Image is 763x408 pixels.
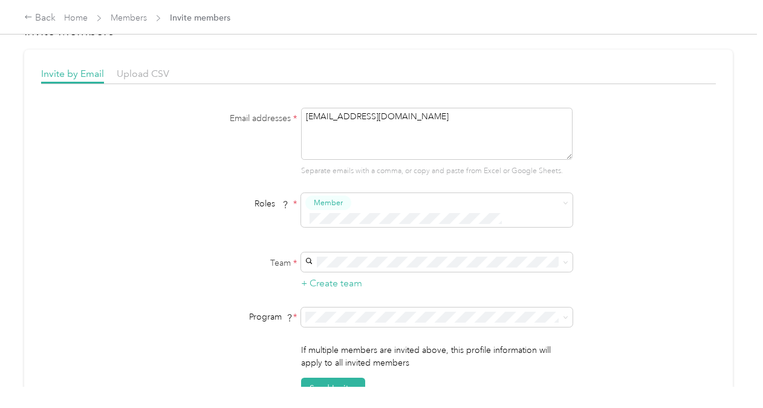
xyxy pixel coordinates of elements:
[146,112,297,125] label: Email addresses
[301,276,362,291] button: + Create team
[146,257,297,269] label: Team
[117,68,169,79] span: Upload CSV
[301,166,573,177] p: Separate emails with a comma, or copy and paste from Excel or Google Sheets.
[250,194,293,213] span: Roles
[24,11,56,25] div: Back
[301,108,573,160] textarea: [EMAIL_ADDRESS][DOMAIN_NAME]
[64,13,88,23] a: Home
[305,196,351,211] button: Member
[301,344,573,369] p: If multiple members are invited above, this profile information will apply to all invited members
[41,68,104,79] span: Invite by Email
[111,13,147,23] a: Members
[314,197,343,208] span: Member
[695,340,763,408] iframe: Everlance-gr Chat Button Frame
[170,12,230,24] span: Invite members
[301,378,365,399] button: Send Invites
[146,311,297,323] div: Program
